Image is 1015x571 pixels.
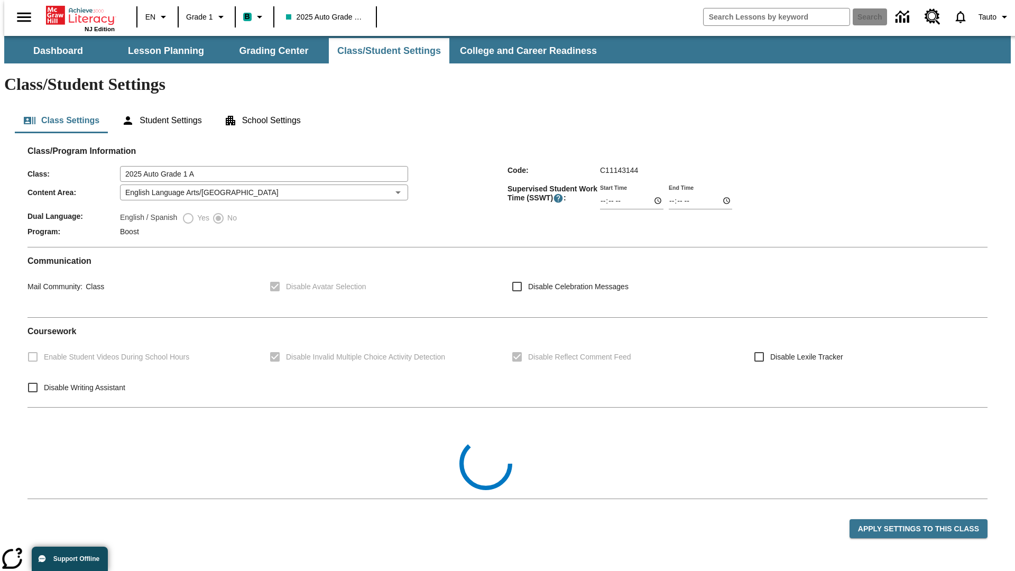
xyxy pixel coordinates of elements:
span: Boost [120,227,139,236]
span: Disable Reflect Comment Feed [528,352,631,363]
button: Apply Settings to this Class [850,519,988,539]
span: Disable Writing Assistant [44,382,125,393]
div: Coursework [27,326,988,399]
div: SubNavbar [4,38,606,63]
button: Supervised Student Work Time is the timeframe when students can take LevelSet and when lessons ar... [553,193,564,204]
h2: Communication [27,256,988,266]
h2: Course work [27,326,988,336]
input: Class [120,166,408,182]
button: Dashboard [5,38,111,63]
span: Disable Avatar Selection [286,281,366,292]
span: Yes [195,213,209,224]
label: Start Time [600,183,627,191]
button: Open side menu [8,2,40,33]
button: Support Offline [32,547,108,571]
div: SubNavbar [4,36,1011,63]
label: English / Spanish [120,212,177,225]
button: College and Career Readiness [451,38,605,63]
div: Class/Program Information [27,156,988,238]
span: 2025 Auto Grade 1 A [286,12,364,23]
span: EN [145,12,155,23]
a: Notifications [947,3,974,31]
span: Class : [27,170,120,178]
span: Dual Language : [27,212,120,220]
h2: Class/Program Information [27,146,988,156]
button: Profile/Settings [974,7,1015,26]
label: End Time [669,183,694,191]
span: Mail Community : [27,282,82,291]
a: Resource Center, Will open in new tab [918,3,947,31]
input: search field [704,8,850,25]
span: NJ Edition [85,26,115,32]
span: Supervised Student Work Time (SSWT) : [508,185,600,204]
div: Home [46,4,115,32]
button: Student Settings [113,108,210,133]
button: Grade: Grade 1, Select a grade [182,7,232,26]
button: School Settings [216,108,309,133]
span: Support Offline [53,555,99,563]
span: Grade 1 [186,12,213,23]
span: Code : [508,166,600,174]
span: C11143144 [600,166,638,174]
div: English Language Arts/[GEOGRAPHIC_DATA] [120,185,408,200]
span: Tauto [979,12,996,23]
button: Lesson Planning [113,38,219,63]
div: Class Collections [27,416,988,490]
span: Content Area : [27,188,120,197]
span: Disable Celebration Messages [528,281,629,292]
span: Class [82,282,104,291]
div: Class/Student Settings [15,108,1000,133]
span: Disable Lexile Tracker [770,352,843,363]
span: B [245,10,250,23]
button: Boost Class color is teal. Change class color [239,7,270,26]
button: Class/Student Settings [329,38,449,63]
span: Program : [27,227,120,236]
button: Class Settings [15,108,108,133]
span: Disable Invalid Multiple Choice Activity Detection [286,352,445,363]
span: Enable Student Videos During School Hours [44,352,189,363]
a: Home [46,5,115,26]
h1: Class/Student Settings [4,75,1011,94]
a: Data Center [889,3,918,32]
span: No [225,213,237,224]
button: Grading Center [221,38,327,63]
button: Language: EN, Select a language [141,7,174,26]
div: Communication [27,256,988,309]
